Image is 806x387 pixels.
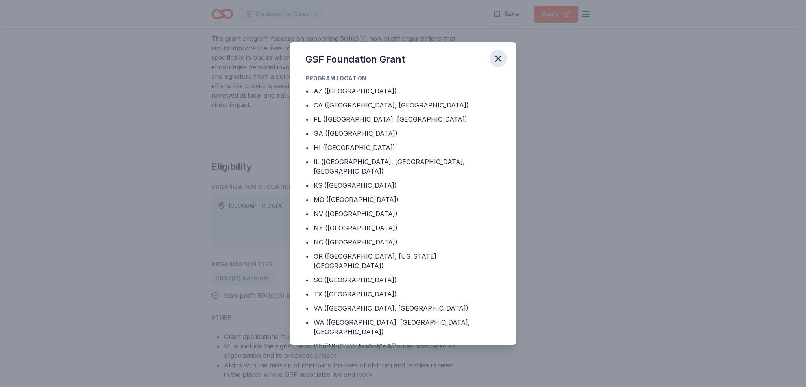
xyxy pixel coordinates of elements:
[305,53,405,66] div: GSF Foundation Grant
[314,237,397,247] div: NC ([GEOGRAPHIC_DATA])
[314,115,467,124] div: FL ([GEOGRAPHIC_DATA], [GEOGRAPHIC_DATA])
[305,289,309,299] div: •
[305,275,309,285] div: •
[305,74,501,83] div: Program Location
[314,100,469,110] div: CA ([GEOGRAPHIC_DATA], [GEOGRAPHIC_DATA])
[314,143,395,152] div: HI ([GEOGRAPHIC_DATA])
[314,195,399,204] div: MO ([GEOGRAPHIC_DATA])
[314,129,397,138] div: GA ([GEOGRAPHIC_DATA])
[314,181,397,190] div: KS ([GEOGRAPHIC_DATA])
[305,195,309,204] div: •
[314,318,501,337] div: WA ([GEOGRAPHIC_DATA], [GEOGRAPHIC_DATA], [GEOGRAPHIC_DATA])
[305,237,309,247] div: •
[305,143,309,152] div: •
[305,181,309,190] div: •
[314,289,397,299] div: TX ([GEOGRAPHIC_DATA])
[305,223,309,233] div: •
[305,100,309,110] div: •
[305,252,309,261] div: •
[314,157,501,176] div: IL ([GEOGRAPHIC_DATA], [GEOGRAPHIC_DATA], [GEOGRAPHIC_DATA])
[305,157,309,167] div: •
[305,341,309,351] div: •
[305,318,309,327] div: •
[314,252,501,270] div: OR ([GEOGRAPHIC_DATA], [US_STATE][GEOGRAPHIC_DATA])
[305,115,309,124] div: •
[314,223,397,233] div: NY ([GEOGRAPHIC_DATA])
[314,304,468,313] div: VA ([GEOGRAPHIC_DATA], [GEOGRAPHIC_DATA])
[305,129,309,138] div: •
[314,275,397,285] div: SC ([GEOGRAPHIC_DATA])
[305,86,309,96] div: •
[314,209,397,218] div: NV ([GEOGRAPHIC_DATA])
[305,304,309,313] div: •
[314,86,397,96] div: AZ ([GEOGRAPHIC_DATA])
[305,209,309,218] div: •
[314,341,398,351] div: WI ([GEOGRAPHIC_DATA]).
